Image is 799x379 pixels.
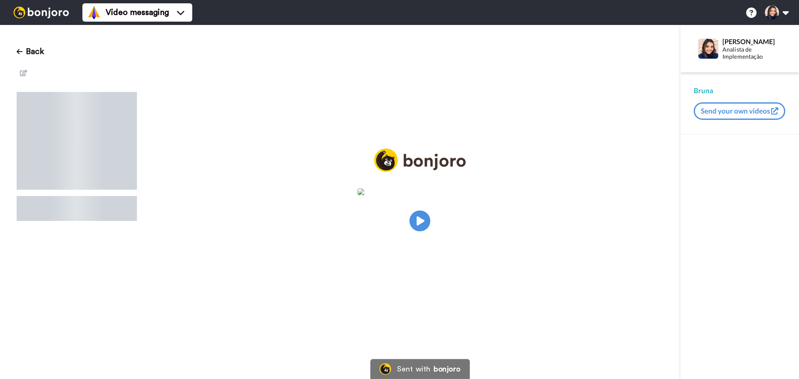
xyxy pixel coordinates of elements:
img: Bonjoro Logo [380,363,391,375]
button: Back [17,42,44,62]
img: bj-logo-header-white.svg [10,7,72,18]
img: Profile Image [698,39,718,59]
div: Bruna [694,86,786,96]
img: logo_full.png [374,149,466,172]
div: bonjoro [434,365,460,373]
span: Video messaging [106,7,169,18]
img: vm-color.svg [87,6,101,19]
button: Send your own videos [694,102,785,120]
div: Sent with [397,365,430,373]
div: Analista de Implementação [722,46,785,60]
a: Bonjoro LogoSent withbonjoro [370,359,469,379]
div: [PERSON_NAME] [722,37,785,45]
img: 0baee314-9513-4247-990e-2985eb388c2a.jpg [357,188,482,195]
